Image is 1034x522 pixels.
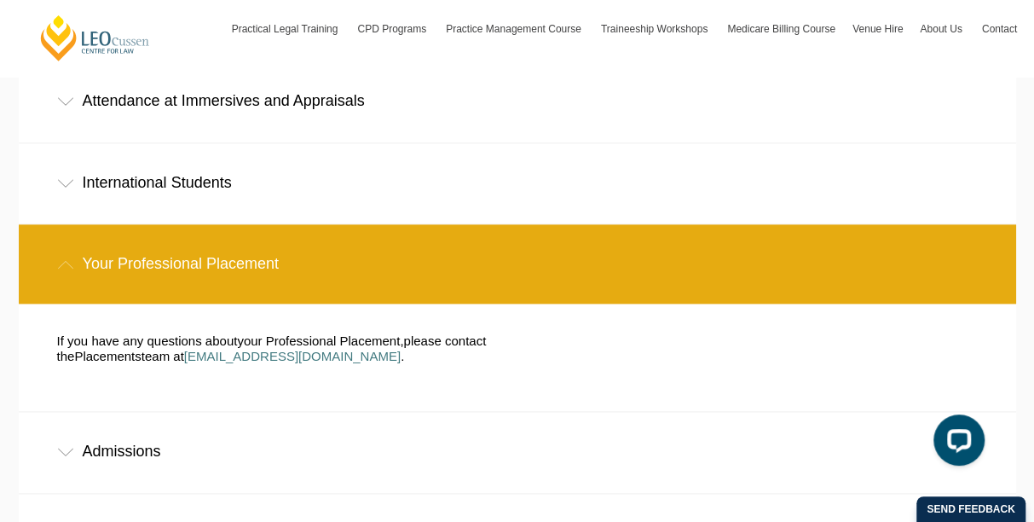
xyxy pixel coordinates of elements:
[19,224,1016,304] div: Your Professional Placement
[19,412,1016,491] div: Admissions
[719,4,844,54] a: Medicare Billing Course
[184,349,401,363] a: [EMAIL_ADDRESS][DOMAIN_NAME]
[57,333,238,348] span: If you have any questions about
[844,4,911,54] a: Venue Hire
[973,4,1025,54] a: Contact
[145,349,184,363] span: eam at
[19,143,1016,223] div: International Students
[19,61,1016,141] div: Attendance at Immersives and Appraisals
[38,14,152,62] a: [PERSON_NAME] Centre for Law
[142,349,145,363] span: t
[349,4,437,54] a: CPD Programs
[401,349,404,363] span: .
[74,349,141,363] span: Placements
[592,4,719,54] a: Traineeship Workshops
[400,333,403,348] span: ,
[237,333,400,348] span: your Professional Placement
[437,4,592,54] a: Practice Management Course
[223,4,349,54] a: Practical Legal Training
[57,333,487,363] span: please contact the
[911,4,973,54] a: About Us
[920,408,991,479] iframe: LiveChat chat widget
